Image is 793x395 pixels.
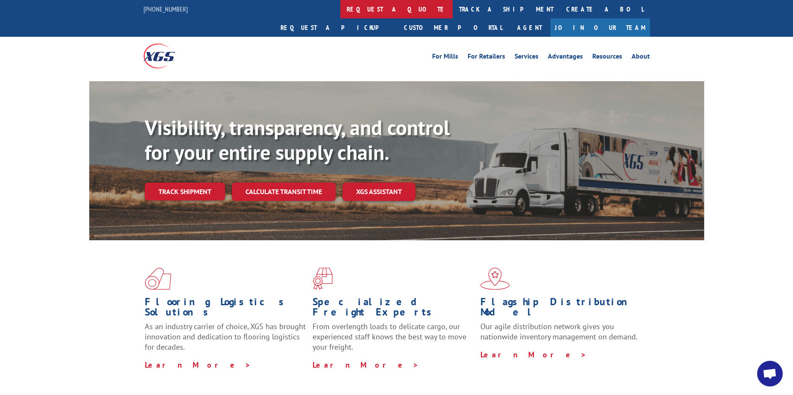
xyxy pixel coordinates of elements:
a: For Retailers [468,53,505,62]
b: Visibility, transparency, and control for your entire supply chain. [145,114,450,165]
a: Join Our Team [550,18,650,37]
a: XGS ASSISTANT [342,183,416,201]
a: Request a pickup [274,18,398,37]
a: Advantages [548,53,583,62]
a: Customer Portal [398,18,509,37]
h1: Flooring Logistics Solutions [145,297,306,321]
img: xgs-icon-total-supply-chain-intelligence-red [145,268,171,290]
h1: Specialized Freight Experts [313,297,474,321]
p: From overlength loads to delicate cargo, our experienced staff knows the best way to move your fr... [313,321,474,360]
span: As an industry carrier of choice, XGS has brought innovation and dedication to flooring logistics... [145,321,306,352]
a: Learn More > [145,360,251,370]
div: Open chat [757,361,783,386]
a: Agent [509,18,550,37]
a: Track shipment [145,183,225,200]
h1: Flagship Distribution Model [480,297,642,321]
a: Learn More > [480,350,587,360]
a: For Mills [432,53,458,62]
a: About [632,53,650,62]
img: xgs-icon-focused-on-flooring-red [313,268,333,290]
a: Services [515,53,538,62]
a: Learn More > [313,360,419,370]
a: Calculate transit time [232,183,336,201]
a: Resources [592,53,622,62]
img: xgs-icon-flagship-distribution-model-red [480,268,510,290]
span: Our agile distribution network gives you nationwide inventory management on demand. [480,321,638,342]
a: [PHONE_NUMBER] [143,5,188,13]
